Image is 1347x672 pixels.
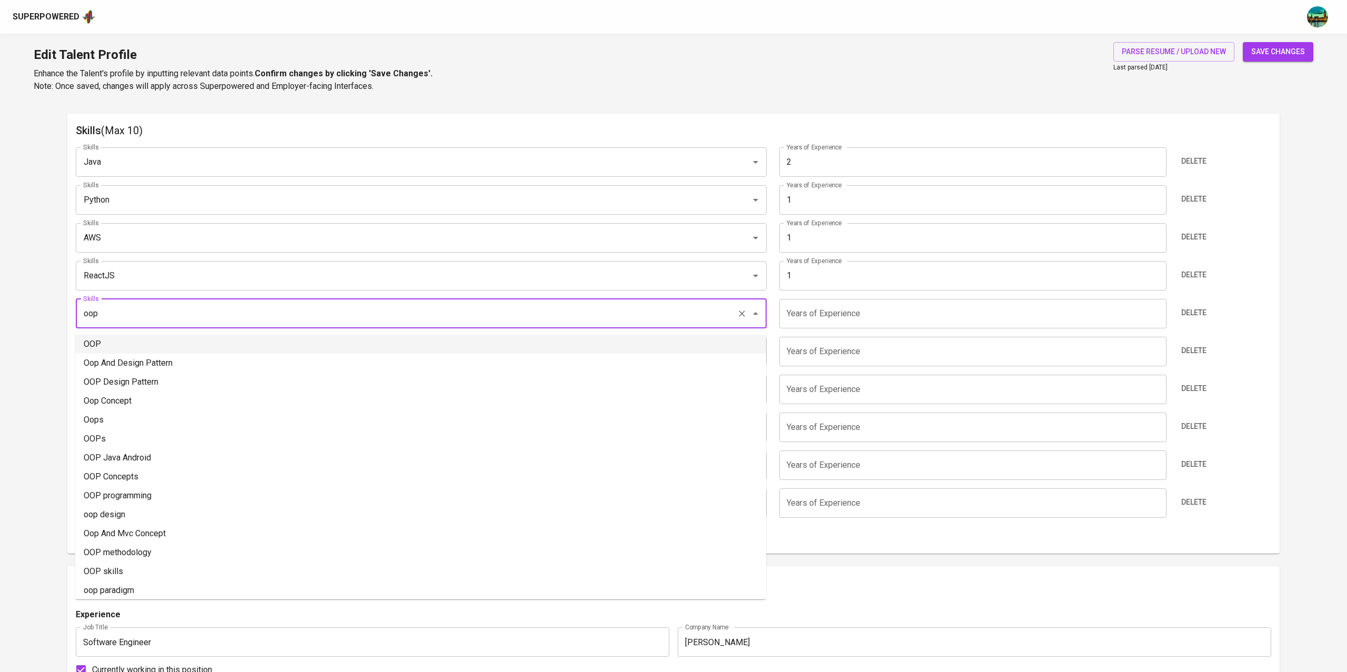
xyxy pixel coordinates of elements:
b: Confirm changes by clicking 'Save Changes'. [255,68,433,78]
li: Oop And Design Pattern [75,354,766,373]
span: Delete [1181,230,1207,244]
li: OOP Design Pattern [75,373,766,392]
button: Delete [1177,265,1211,285]
button: Open [748,193,763,207]
span: (Max 10) [101,124,143,137]
button: Delete [1177,417,1211,436]
a: Superpoweredapp logo [13,9,96,25]
button: Close [748,306,763,321]
img: app logo [82,9,96,25]
h1: Edit Talent Profile [34,42,433,67]
div: Superpowered [13,11,79,23]
h6: Skills [76,122,1271,139]
button: Delete [1177,379,1211,398]
button: Delete [1177,303,1211,323]
button: Delete [1177,455,1211,474]
span: Delete [1181,193,1207,206]
li: Oop Concept [75,392,766,410]
p: Enhance the Talent's profile by inputting relevant data points. Note: Once saved, changes will ap... [34,67,433,93]
span: Delete [1181,155,1207,168]
span: Delete [1181,458,1207,471]
li: OOP methodology [75,543,766,562]
button: Delete [1177,227,1211,247]
button: Delete [1177,341,1211,360]
span: parse resume / upload new [1122,45,1226,58]
span: save changes [1251,45,1305,58]
span: Delete [1181,344,1207,357]
li: OOPs [75,429,766,448]
li: Oop And Mvc Concept [75,524,766,543]
button: save changes [1243,42,1313,62]
span: Delete [1181,496,1207,509]
button: Open [748,268,763,283]
button: Delete [1177,189,1211,209]
button: Delete [1177,493,1211,512]
button: Clear [735,306,749,321]
span: Delete [1181,268,1207,282]
p: Experience [76,608,120,621]
button: Delete [1177,152,1211,171]
li: OOP Concepts [75,467,766,486]
button: Open [748,155,763,169]
button: parse resume / upload new [1113,42,1234,62]
li: oop design [75,505,766,524]
li: oop paradigm [75,581,766,600]
li: OOP programming [75,486,766,505]
li: OOP [75,335,766,354]
span: Delete [1181,420,1207,433]
li: Oops [75,410,766,429]
img: a5d44b89-0c59-4c54-99d0-a63b29d42bd3.jpg [1307,6,1328,27]
li: OOP Java Android [75,448,766,467]
li: OOP skills [75,562,766,581]
span: Delete [1181,382,1207,395]
span: Last parsed [DATE] [1113,64,1168,71]
button: Open [748,230,763,245]
span: Delete [1181,306,1207,319]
